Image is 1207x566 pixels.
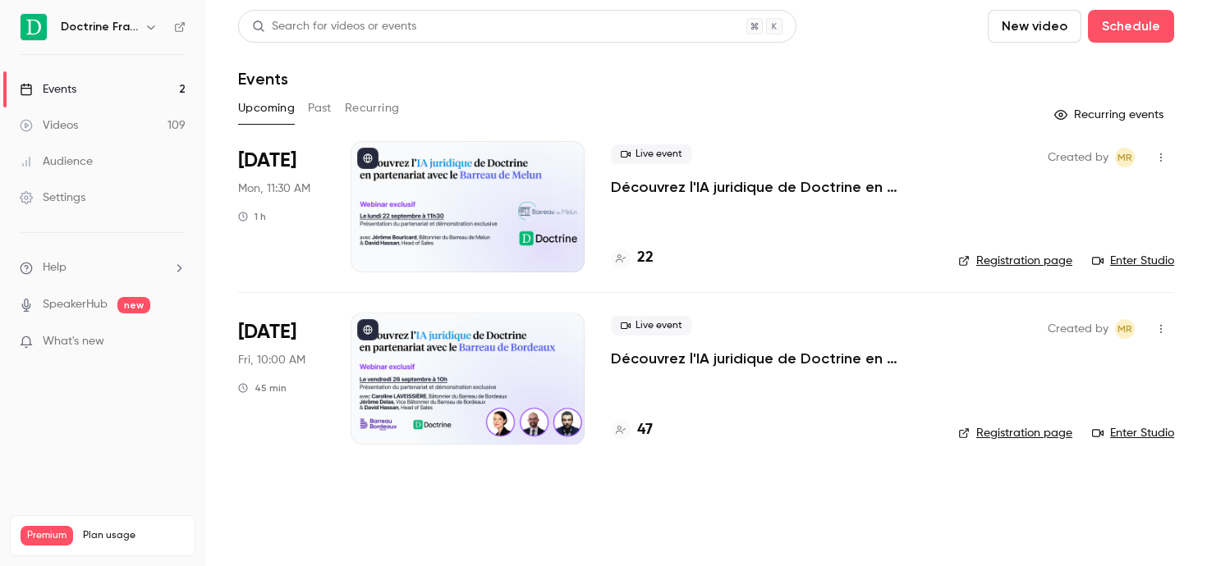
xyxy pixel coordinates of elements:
[238,180,310,197] span: Mon, 11:30 AM
[1088,10,1174,43] button: Schedule
[238,69,288,89] h1: Events
[43,296,108,313] a: SpeakerHub
[252,18,416,35] div: Search for videos or events
[958,253,1072,269] a: Registration page
[988,10,1081,43] button: New video
[611,177,932,197] a: Découvrez l'IA juridique de Doctrine en partenariat avec le Barreau de Melun
[83,529,185,542] span: Plan usage
[238,210,266,223] div: 1 h
[958,425,1072,441] a: Registration page
[166,335,186,349] iframe: Noticeable Trigger
[1092,253,1174,269] a: Enter Studio
[20,117,78,134] div: Videos
[1047,102,1174,128] button: Recurring events
[238,319,296,345] span: [DATE]
[20,81,76,98] div: Events
[611,247,654,269] a: 22
[238,352,305,368] span: Fri, 10:00 AM
[1118,148,1132,167] span: MR
[61,19,138,35] h6: Doctrine France
[611,144,692,164] span: Live event
[637,247,654,269] h4: 22
[117,297,150,313] span: new
[1115,319,1135,339] span: Marguerite Rubin de Cervens
[637,419,653,441] h4: 47
[43,259,67,276] span: Help
[1118,319,1132,339] span: MR
[238,141,324,272] div: Sep 22 Mon, 11:30 AM (Europe/Paris)
[1048,319,1108,339] span: Created by
[21,14,47,40] img: Doctrine France
[238,381,287,395] div: 45 min
[20,153,93,170] div: Audience
[21,526,73,545] span: Premium
[611,349,932,368] a: Découvrez l'IA juridique de Doctrine en partenariat avec le Barreau de Bordeaux
[1115,148,1135,167] span: Marguerite Rubin de Cervens
[20,259,186,276] li: help-dropdown-opener
[308,95,332,121] button: Past
[43,333,104,350] span: What's new
[345,95,400,121] button: Recurring
[611,419,653,441] a: 47
[1048,148,1108,167] span: Created by
[1092,425,1174,441] a: Enter Studio
[20,189,85,206] div: Settings
[238,148,296,174] span: [DATE]
[238,95,295,121] button: Upcoming
[238,313,324,444] div: Sep 26 Fri, 10:00 AM (Europe/Paris)
[611,316,692,335] span: Live event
